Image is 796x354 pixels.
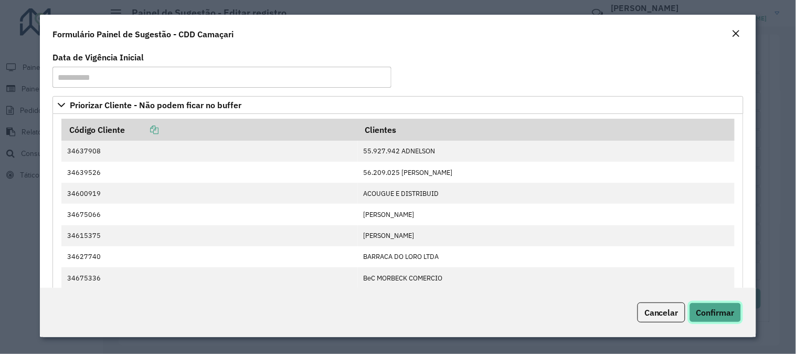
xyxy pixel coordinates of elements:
td: 56.209.025 [PERSON_NAME] [358,162,735,183]
td: 34675336 [61,267,357,288]
td: ACOUGUE E DISTRIBUID [358,183,735,204]
em: Fechar [732,29,740,38]
span: Confirmar [696,307,735,318]
span: Priorizar Cliente - Não podem ficar no buffer [70,101,241,109]
td: [PERSON_NAME] [358,204,735,225]
a: Priorizar Cliente - Não podem ficar no buffer [52,96,744,114]
td: 34675066 [61,204,357,225]
td: 55.927.942 ADNELSON [358,141,735,162]
a: Copiar [125,124,159,135]
td: 34639526 [61,162,357,183]
button: Cancelar [638,303,685,322]
th: Clientes [358,119,735,141]
td: BeC MORBECK COMERCIO [358,267,735,288]
td: 34627740 [61,246,357,267]
h4: Formulário Painel de Sugestão - CDD Camaçari [52,28,234,40]
span: Cancelar [644,307,678,318]
td: [PERSON_NAME] [358,225,735,246]
th: Código Cliente [61,119,357,141]
label: Data de Vigência Inicial [52,51,144,64]
td: 34637908 [61,141,357,162]
td: 34600919 [61,183,357,204]
button: Close [729,27,744,41]
button: Confirmar [689,303,741,322]
td: 34615375 [61,225,357,246]
td: BARRACA DO LORO LTDA [358,246,735,267]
